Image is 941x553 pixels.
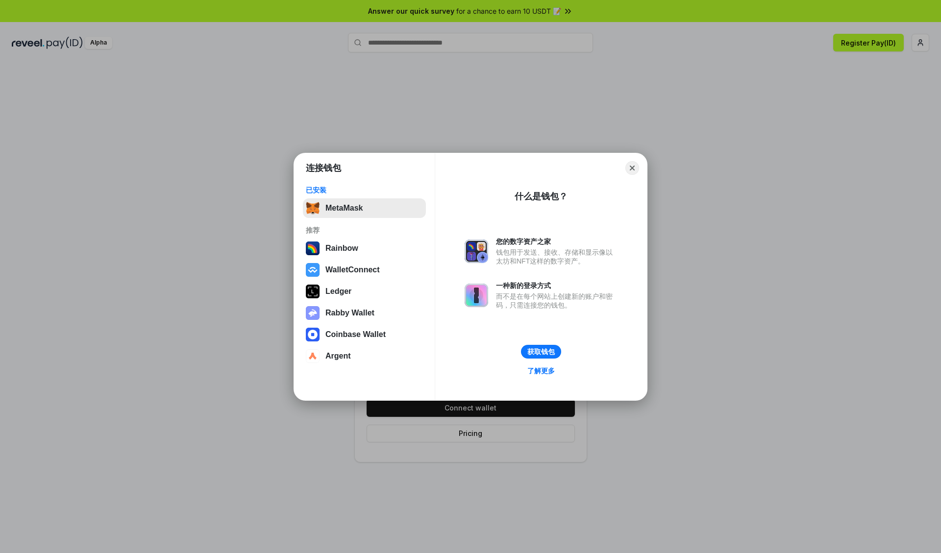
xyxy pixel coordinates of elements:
[515,191,568,202] div: 什么是钱包？
[521,345,561,359] button: 获取钱包
[325,287,351,296] div: Ledger
[496,248,618,265] div: 钱包用于发送、接收、存储和显示像以太坊和NFT这样的数字资产。
[303,282,426,301] button: Ledger
[303,198,426,218] button: MetaMask
[496,292,618,310] div: 而不是在每个网站上创建新的账户和密码，只需连接您的钱包。
[325,309,374,317] div: Rabby Wallet
[465,284,488,307] img: svg+xml,%3Csvg%20xmlns%3D%22http%3A%2F%2Fwww.w3.org%2F2000%2Fsvg%22%20fill%3D%22none%22%20viewBox...
[306,186,423,194] div: 已安装
[306,241,320,255] img: svg+xml,%3Csvg%20width%3D%22120%22%20height%3D%22120%22%20viewBox%3D%220%200%20120%20120%22%20fil...
[496,281,618,290] div: 一种新的登录方式
[496,237,618,246] div: 您的数字资产之家
[306,201,320,215] img: svg+xml,%3Csvg%20fill%3D%22none%22%20height%3D%2233%22%20viewBox%3D%220%200%2035%2033%22%20width%...
[527,366,555,375] div: 了解更多
[306,306,320,320] img: svg+xml,%3Csvg%20xmlns%3D%22http%3A%2F%2Fwww.w3.org%2F2000%2Fsvg%22%20fill%3D%22none%22%20viewBox...
[303,303,426,323] button: Rabby Wallet
[325,330,386,339] div: Coinbase Wallet
[306,285,320,298] img: svg+xml,%3Csvg%20xmlns%3D%22http%3A%2F%2Fwww.w3.org%2F2000%2Fsvg%22%20width%3D%2228%22%20height%3...
[521,364,561,377] a: 了解更多
[303,239,426,258] button: Rainbow
[625,161,639,175] button: Close
[325,352,351,361] div: Argent
[325,204,363,213] div: MetaMask
[303,325,426,344] button: Coinbase Wallet
[306,162,341,174] h1: 连接钱包
[306,349,320,363] img: svg+xml,%3Csvg%20width%3D%2228%22%20height%3D%2228%22%20viewBox%3D%220%200%2028%2028%22%20fill%3D...
[325,265,380,274] div: WalletConnect
[306,263,320,277] img: svg+xml,%3Csvg%20width%3D%2228%22%20height%3D%2228%22%20viewBox%3D%220%200%2028%2028%22%20fill%3D...
[306,328,320,341] img: svg+xml,%3Csvg%20width%3D%2228%22%20height%3D%2228%22%20viewBox%3D%220%200%2028%2028%22%20fill%3D...
[306,226,423,235] div: 推荐
[303,346,426,366] button: Argent
[527,347,555,356] div: 获取钱包
[325,244,358,253] div: Rainbow
[465,240,488,263] img: svg+xml,%3Csvg%20xmlns%3D%22http%3A%2F%2Fwww.w3.org%2F2000%2Fsvg%22%20fill%3D%22none%22%20viewBox...
[303,260,426,280] button: WalletConnect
